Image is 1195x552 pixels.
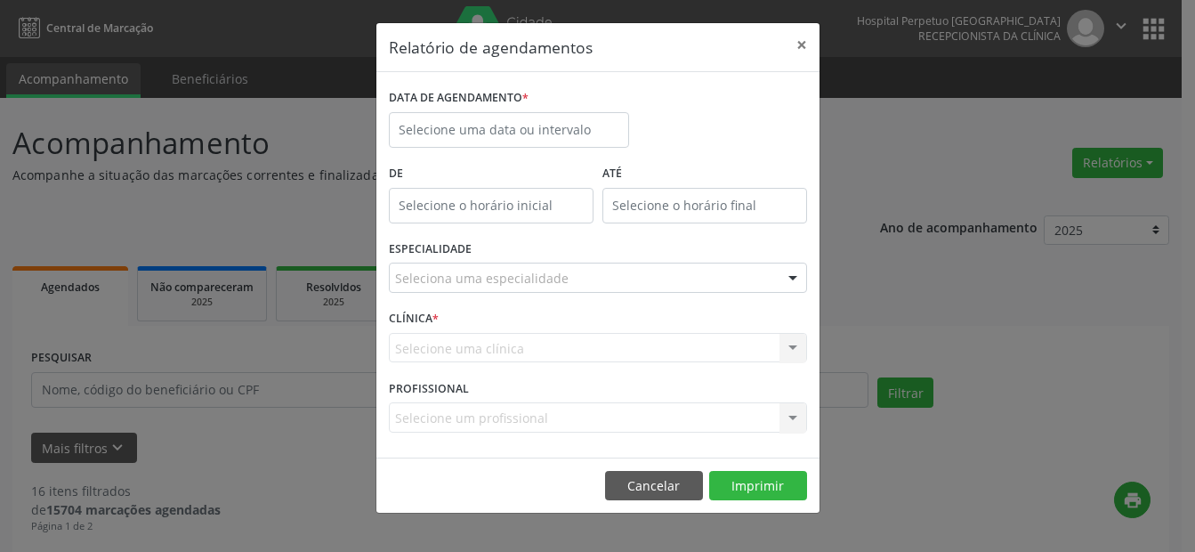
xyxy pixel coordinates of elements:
[389,305,439,333] label: CLÍNICA
[602,160,807,188] label: ATÉ
[389,112,629,148] input: Selecione uma data ou intervalo
[784,23,820,67] button: Close
[389,85,529,112] label: DATA DE AGENDAMENTO
[395,269,569,288] span: Seleciona uma especialidade
[389,188,593,223] input: Selecione o horário inicial
[602,188,807,223] input: Selecione o horário final
[389,236,472,264] label: ESPECIALIDADE
[389,375,469,402] label: PROFISSIONAL
[389,160,593,188] label: De
[389,36,593,59] h5: Relatório de agendamentos
[605,471,703,501] button: Cancelar
[709,471,807,501] button: Imprimir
